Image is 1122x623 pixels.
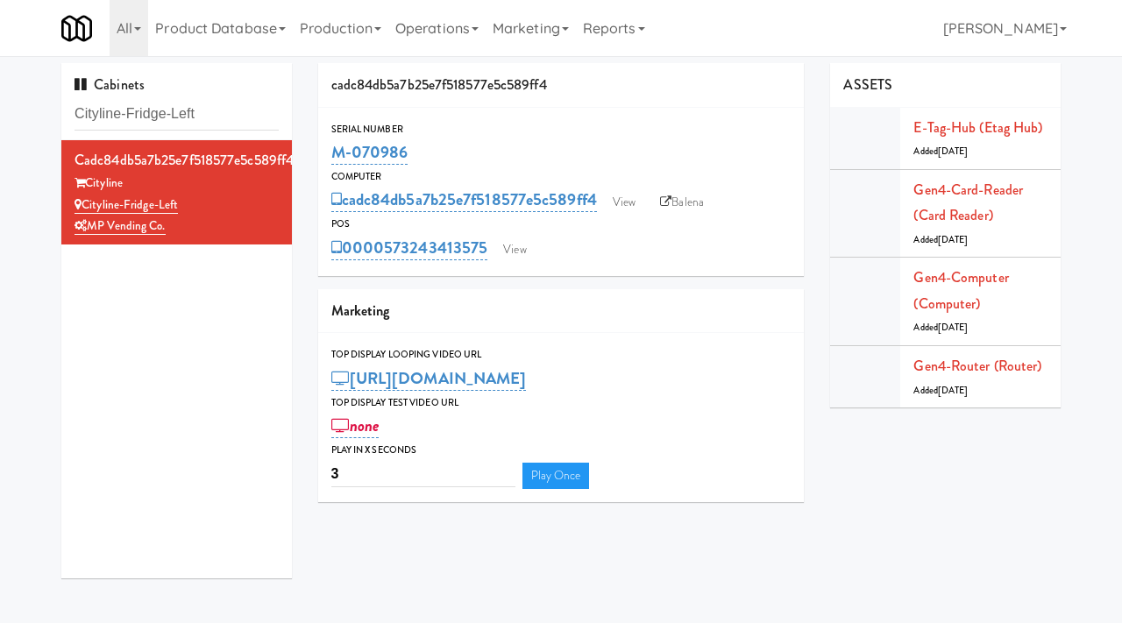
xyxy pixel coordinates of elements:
[75,217,166,235] a: MP Vending Co.
[75,147,279,173] div: cadc84db5a7b25e7f518577e5c589ff4
[331,121,792,138] div: Serial Number
[913,356,1041,376] a: Gen4-router (Router)
[913,180,1023,226] a: Gen4-card-reader (Card Reader)
[913,145,968,158] span: Added
[331,216,792,233] div: POS
[331,301,390,321] span: Marketing
[75,173,279,195] div: Cityline
[938,233,969,246] span: [DATE]
[913,233,968,246] span: Added
[331,236,488,260] a: 0000573243413575
[331,414,380,438] a: none
[331,188,597,212] a: cadc84db5a7b25e7f518577e5c589ff4
[318,63,805,108] div: cadc84db5a7b25e7f518577e5c589ff4
[61,140,292,244] li: cadc84db5a7b25e7f518577e5c589ff4Cityline Cityline-Fridge-LeftMP Vending Co.
[75,98,279,131] input: Search cabinets
[75,74,145,95] span: Cabinets
[61,13,92,44] img: Micromart
[331,366,527,391] a: [URL][DOMAIN_NAME]
[938,145,969,158] span: [DATE]
[913,117,1042,138] a: E-tag-hub (Etag Hub)
[331,442,792,459] div: Play in X seconds
[913,321,968,334] span: Added
[843,74,892,95] span: ASSETS
[331,346,792,364] div: Top Display Looping Video Url
[913,267,1008,314] a: Gen4-computer (Computer)
[938,384,969,397] span: [DATE]
[522,463,590,489] a: Play Once
[494,237,535,263] a: View
[938,321,969,334] span: [DATE]
[331,394,792,412] div: Top Display Test Video Url
[651,189,713,216] a: Balena
[913,384,968,397] span: Added
[75,196,178,214] a: Cityline-Fridge-Left
[331,168,792,186] div: Computer
[604,189,644,216] a: View
[331,140,408,165] a: M-070986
